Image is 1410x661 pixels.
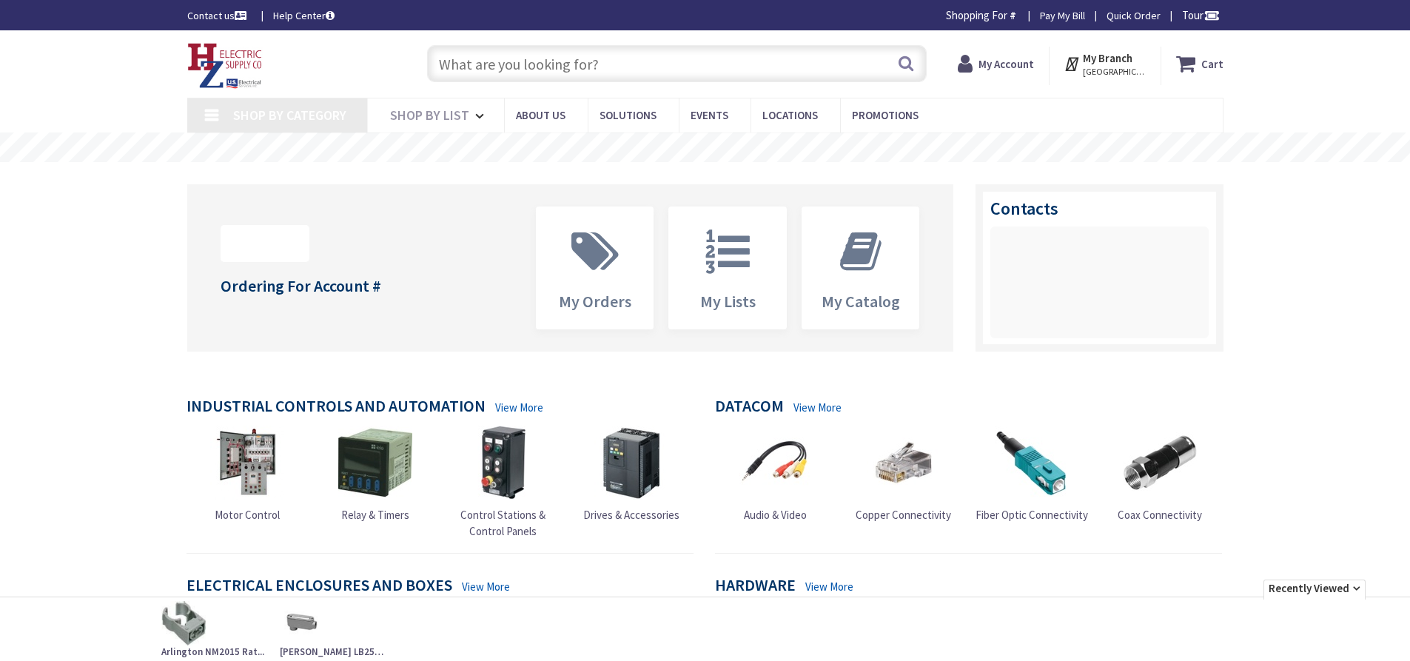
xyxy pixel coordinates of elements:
[946,8,1007,22] span: Shopping For
[990,199,1209,218] h3: Contacts
[338,426,412,523] a: Relay & Timers Relay & Timers
[802,207,919,329] a: My Catalog
[739,426,813,500] img: Audio & Video
[280,601,383,660] a: [PERSON_NAME] LB25MTC...
[583,426,679,523] a: Drives & Accessories Drives & Accessories
[867,426,941,500] img: Copper Connectivity
[583,508,679,522] span: Drives & Accessories
[1064,50,1146,77] div: My Branch [GEOGRAPHIC_DATA], [GEOGRAPHIC_DATA]
[187,397,486,418] h4: Industrial Controls and Automation
[537,207,654,329] a: My Orders
[273,8,335,23] a: Help Center
[280,645,383,660] strong: [PERSON_NAME] LB25MTC...
[715,397,784,418] h4: Datacom
[187,43,263,89] img: HZ Electric Supply
[233,107,346,124] span: Shop By Category
[161,645,265,660] strong: Arlington NM2015 Rat...
[1010,8,1016,22] strong: #
[161,601,265,660] a: Arlington NM2015 Rat...
[161,601,206,645] img: Arlington NM2015 Rated Plastic Pipe Hanger 3/4-Inch QuickLatch™
[1107,8,1161,23] a: Quick Order
[341,508,409,522] span: Relay & Timers
[852,108,919,122] span: Promotions
[1040,8,1085,23] a: Pay My Bill
[739,426,813,523] a: Audio & Video Audio & Video
[427,45,927,82] input: What are you looking for?
[805,579,853,594] a: View More
[793,400,842,415] a: View More
[210,426,284,523] a: Motor Control Motor Control
[1201,50,1223,77] strong: Cart
[700,291,756,312] span: My Lists
[594,426,668,500] img: Drives & Accessories
[187,8,249,23] a: Contact us
[978,57,1034,71] strong: My Account
[691,108,728,122] span: Events
[715,576,796,597] h4: Hardware
[1118,508,1202,522] span: Coax Connectivity
[221,277,381,295] h4: Ordering For Account #
[516,108,565,122] span: About Us
[856,426,951,523] a: Copper Connectivity Copper Connectivity
[575,140,838,156] rs-layer: Free Same Day Pickup at 8 Locations
[1123,426,1197,500] img: Coax Connectivity
[280,601,324,645] img: Crouse-Hinds LB25MTC Die Cast Aluminum Type LB Conduit Outlet Body With Cover And Gasket 3/4-Inch...
[976,426,1088,523] a: Fiber Optic Connectivity Fiber Optic Connectivity
[600,108,657,122] span: Solutions
[1176,50,1223,77] a: Cart
[1182,8,1220,22] span: Tour
[669,207,786,329] a: My Lists
[822,291,900,312] span: My Catalog
[187,576,452,597] h4: Electrical Enclosures and Boxes
[390,107,469,124] span: Shop By List
[559,291,631,312] span: My Orders
[856,508,951,522] span: Copper Connectivity
[762,108,818,122] span: Locations
[744,508,807,522] span: Audio & Video
[210,426,284,500] img: Motor Control
[958,50,1034,77] a: My Account
[462,579,510,594] a: View More
[1083,66,1146,78] span: [GEOGRAPHIC_DATA], [GEOGRAPHIC_DATA]
[995,426,1069,500] img: Fiber Optic Connectivity
[338,426,412,500] img: Relay & Timers
[976,508,1088,522] span: Fiber Optic Connectivity
[1118,426,1202,523] a: Coax Connectivity Coax Connectivity
[443,426,564,539] a: Control Stations & Control Panels Control Stations & Control Panels
[495,400,543,415] a: View More
[1263,580,1366,599] span: Recently Viewed
[1083,51,1132,65] strong: My Branch
[466,426,540,500] img: Control Stations & Control Panels
[215,508,280,522] span: Motor Control
[460,508,545,537] span: Control Stations & Control Panels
